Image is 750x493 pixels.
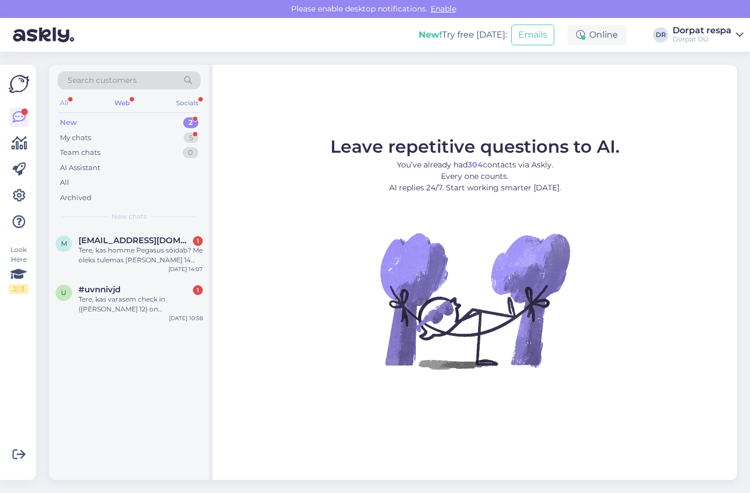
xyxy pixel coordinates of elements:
div: Tere, kas varasem check in ([PERSON_NAME] 12) on [PERSON_NAME] võimalik? [78,294,203,314]
div: My chats [60,133,91,143]
span: Enable [427,4,459,14]
span: u [61,288,66,297]
div: DR [653,27,668,43]
p: You’ve already had contacts via Askly. Every one counts. AI replies 24/7. Start working smarter [... [330,159,620,194]
div: Team chats [60,147,100,158]
span: Leave repetitive questions to AI. [330,136,620,157]
div: 0 [183,147,198,158]
span: m [61,239,67,248]
div: New [60,117,77,128]
div: Look Here [9,245,28,294]
a: Dorpat respaDorpat OÜ [673,26,743,44]
span: Search customers [68,75,137,86]
div: Dorpat respa [673,26,731,35]
div: All [60,177,69,188]
div: Web [112,96,132,110]
div: Tere, kas homme Pegasus sõidab? Me oleks tulemas [PERSON_NAME] 14 väljuvale sõidule, 7 täiskasvan... [78,245,203,265]
b: 304 [468,160,483,170]
b: New! [419,29,442,40]
div: Try free [DATE]: [419,28,507,41]
div: Dorpat OÜ [673,35,731,44]
span: #uvnnivjd [78,285,120,294]
img: No Chat active [377,202,573,399]
div: 1 [193,285,203,295]
div: AI Assistant [60,163,100,173]
div: 2 / 3 [9,284,28,294]
span: New chats [112,212,147,221]
div: All [58,96,70,110]
div: 5 [184,133,198,143]
div: 2 [183,117,198,128]
img: Askly Logo [9,74,29,94]
div: Archived [60,193,92,203]
div: Socials [174,96,201,110]
div: [DATE] 10:58 [169,314,203,322]
button: Emails [511,25,554,45]
div: [DATE] 14:07 [168,265,203,273]
div: Online [567,25,627,45]
span: mihkel.laane@gmail.com [78,236,192,245]
div: 1 [193,236,203,246]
